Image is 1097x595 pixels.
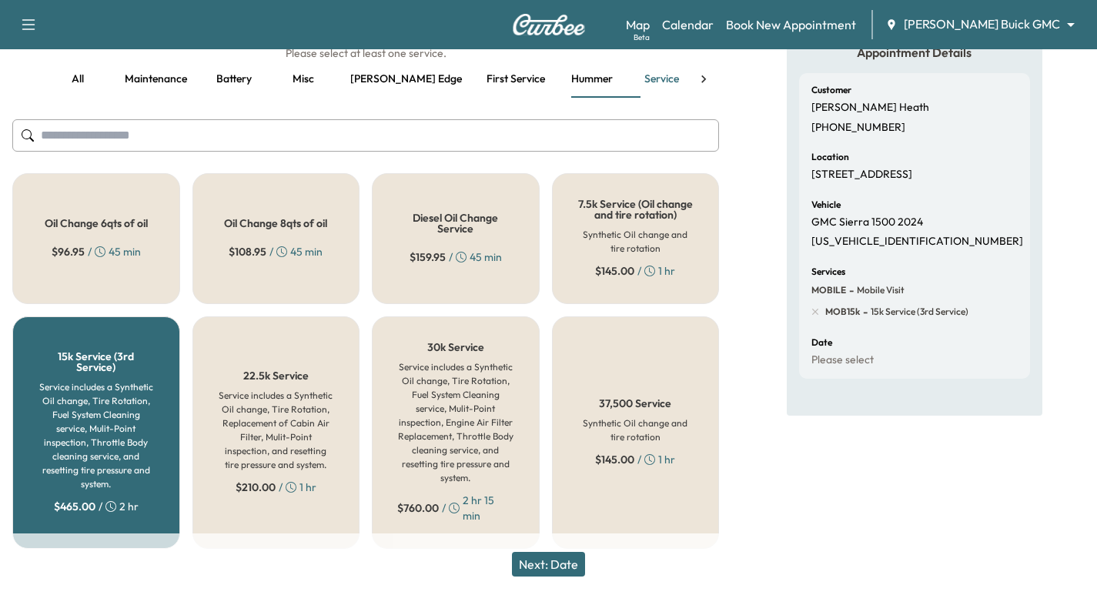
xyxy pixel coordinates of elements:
button: Service [627,61,696,98]
div: Beta [634,32,650,43]
p: [STREET_ADDRESS] [811,168,912,182]
h5: Diesel Oil Change Service [397,212,514,234]
button: Maintenance [112,61,199,98]
span: 15k Service (3rd Service) [868,306,968,318]
span: MOB15k [825,306,860,318]
span: MOBILE [811,284,846,296]
span: $ 145.00 [595,263,634,279]
h6: Service includes a Synthetic Oil change, Tire Rotation, Fuel System Cleaning service, Mulit-Point... [38,380,155,491]
h6: Vehicle [811,200,841,209]
h5: 7.5k Service (Oil change and tire rotation) [577,199,694,220]
span: $ 108.95 [229,244,266,259]
p: [US_VEHICLE_IDENTIFICATION_NUMBER] [811,235,1023,249]
h6: Services [811,267,845,276]
div: / 45 min [410,249,502,265]
span: $ 159.95 [410,249,446,265]
h5: 15k Service (3rd Service) [38,351,155,373]
p: [PHONE_NUMBER] [811,121,905,135]
button: Next: Date [512,552,585,577]
h6: Synthetic Oil change and tire rotation [577,416,694,444]
h5: Appointment Details [799,44,1030,61]
div: basic tabs example [43,61,688,98]
span: $ 96.95 [52,244,85,259]
span: $ 210.00 [236,480,276,495]
button: Misc [269,61,338,98]
h6: Customer [811,85,851,95]
h5: 37,500 Service [599,398,671,409]
span: [PERSON_NAME] Buick GMC [904,15,1060,33]
button: all [43,61,112,98]
span: $ 465.00 [54,499,95,514]
div: / 2 hr [54,499,139,514]
span: - [860,304,868,319]
div: / 1 hr [595,263,675,279]
p: GMC Sierra 1500 2024 [811,216,923,229]
button: First service [474,61,557,98]
div: / 45 min [229,244,323,259]
h6: Service includes a Synthetic Oil change, Tire Rotation, Fuel System Cleaning service, Mulit-Point... [397,360,514,485]
h5: 30k Service [427,342,484,353]
span: Mobile Visit [854,284,905,296]
button: Hummer [557,61,627,98]
div: / 1 hr [236,480,316,495]
span: $ 760.00 [397,500,439,516]
a: Book New Appointment [726,15,856,34]
h6: Please select at least one service. [12,45,719,61]
h5: 22.5k Service [243,370,309,381]
img: Curbee Logo [512,14,586,35]
h6: Service includes a Synthetic Oil change, Tire Rotation, Replacement of Cabin Air Filter, Mulit-Po... [218,389,335,472]
h5: Oil Change 6qts of oil [45,218,148,229]
h5: Oil Change 8qts of oil [224,218,327,229]
a: Calendar [662,15,714,34]
h6: Synthetic Oil change and tire rotation [577,228,694,256]
button: [PERSON_NAME] edge [338,61,474,98]
span: - [846,282,854,298]
h6: Date [811,338,832,347]
p: Please select [811,353,874,367]
span: $ 145.00 [595,452,634,467]
div: / 1 hr [595,452,675,467]
h6: Location [811,152,849,162]
button: Battery [199,61,269,98]
p: [PERSON_NAME] Heath [811,101,929,115]
div: / 2 hr 15 min [397,493,514,523]
div: / 45 min [52,244,141,259]
a: MapBeta [626,15,650,34]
